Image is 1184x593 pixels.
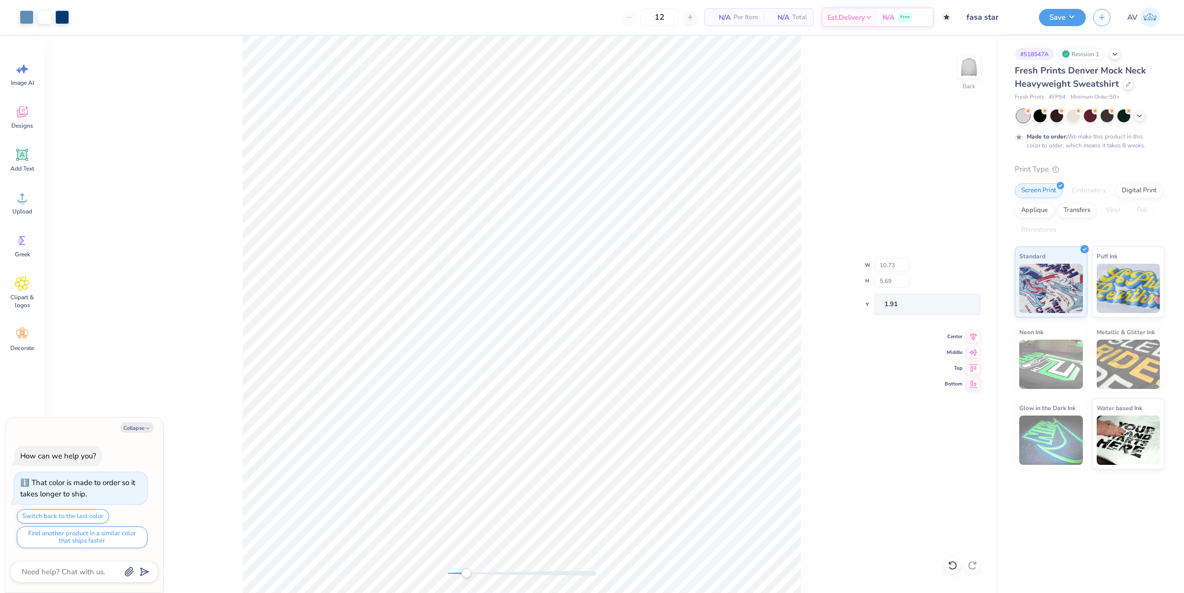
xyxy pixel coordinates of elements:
img: Standard [1019,264,1083,313]
div: Digital Print [1115,183,1163,198]
span: N/A [770,12,789,23]
span: N/A [711,12,731,23]
div: Screen Print [1015,183,1063,198]
div: Rhinestones [1015,223,1063,238]
span: Minimum Order: 50 + [1071,93,1120,102]
span: Image AI [11,79,34,87]
img: Puff Ink [1097,264,1160,313]
span: AV [1127,12,1138,23]
span: Upload [12,208,32,215]
div: We make this product in this color to order, which means it takes 8 weeks. [1027,132,1148,150]
span: Glow in the Dark Ink [1019,403,1075,413]
div: That color is made to order so it takes longer to ship. [20,478,135,499]
button: Collapse [120,422,153,433]
button: Switch back to the last color [17,509,109,523]
div: How can we help you? [20,451,96,461]
span: Neon Ink [1019,327,1043,337]
span: Water based Ink [1097,403,1142,413]
a: AV [1123,7,1164,27]
span: Fresh Prints Denver Mock Neck Heavyweight Sweatshirt [1015,65,1146,90]
div: Back [962,82,975,91]
img: Metallic & Glitter Ink [1097,340,1160,389]
span: Add Text [10,165,34,173]
button: Find another product in a similar color that ships faster [17,526,148,548]
span: Top [945,364,962,372]
input: – – [640,8,679,26]
img: Back [959,57,979,77]
span: Designs [11,122,33,130]
div: Print Type [1015,164,1164,175]
span: Total [792,12,807,23]
span: Metallic & Glitter Ink [1097,327,1155,337]
span: Free [900,14,910,21]
span: Center [945,333,962,341]
span: Middle [945,349,962,356]
span: Fresh Prints [1015,93,1044,102]
div: Revision 1 [1059,48,1105,60]
div: Foil [1130,203,1153,218]
img: Neon Ink [1019,340,1083,389]
span: Per Item [734,12,758,23]
span: Bottom [945,380,962,388]
div: Vinyl [1100,203,1127,218]
span: Est. Delivery [827,12,865,23]
input: Untitled Design [959,7,1032,27]
span: # FP94 [1049,93,1066,102]
img: Aargy Velasco [1140,7,1160,27]
span: Standard [1019,251,1045,261]
div: Applique [1015,203,1054,218]
div: Accessibility label [461,568,471,578]
img: Glow in the Dark Ink [1019,416,1083,465]
span: Puff Ink [1097,251,1117,261]
div: Embroidery [1066,183,1112,198]
button: Save [1039,9,1086,26]
strong: Made to order: [1027,133,1068,140]
span: N/A [883,12,894,23]
div: # 518547A [1015,48,1054,60]
img: Water based Ink [1097,416,1160,465]
span: Greek [15,250,30,258]
span: Clipart & logos [6,293,38,309]
span: Decorate [10,344,34,352]
div: Transfers [1057,203,1097,218]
